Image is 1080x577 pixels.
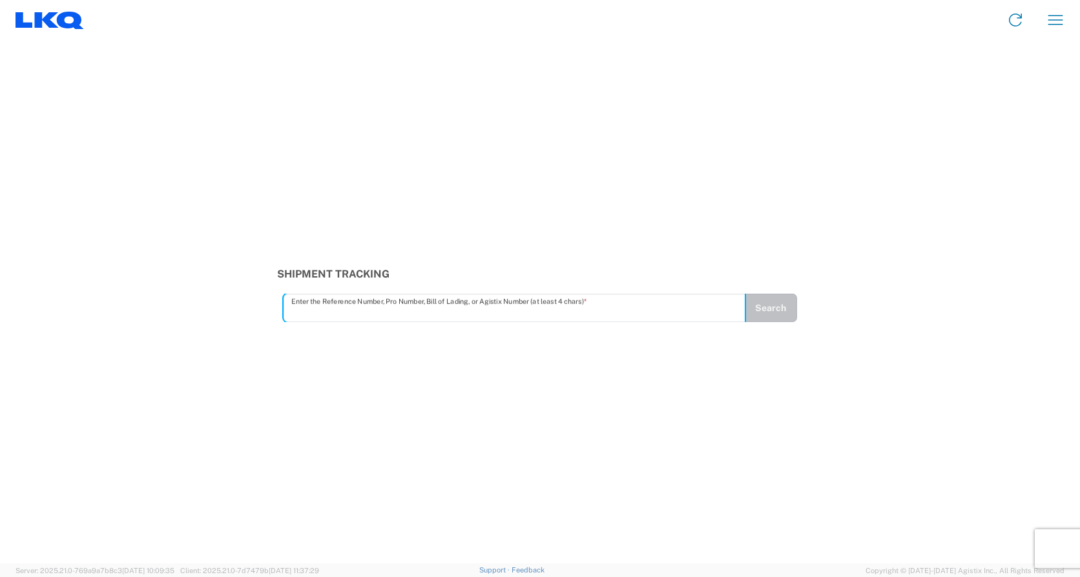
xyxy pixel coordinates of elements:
[269,567,319,574] span: [DATE] 11:37:29
[277,268,804,280] h3: Shipment Tracking
[180,567,319,574] span: Client: 2025.21.0-7d7479b
[122,567,174,574] span: [DATE] 10:09:35
[866,565,1064,576] span: Copyright © [DATE]-[DATE] Agistix Inc., All Rights Reserved
[512,566,545,574] a: Feedback
[16,567,174,574] span: Server: 2025.21.0-769a9a7b8c3
[479,566,512,574] a: Support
